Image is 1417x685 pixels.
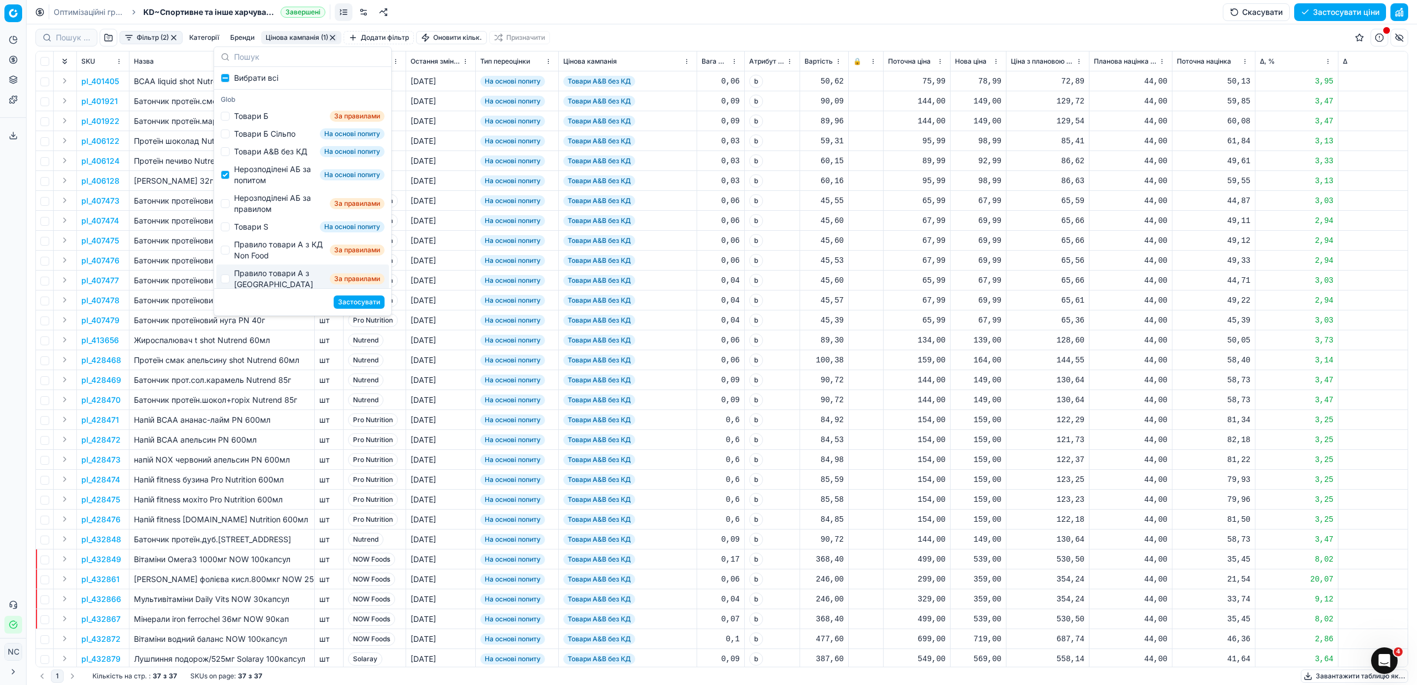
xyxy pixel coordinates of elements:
span: Тип переоцінки [480,57,530,66]
span: NC [5,644,22,660]
button: pl_428471 [81,414,119,425]
p: pl_407479 [81,315,120,326]
span: b [749,115,763,128]
p: Батончик протеїновий полуниця PN 55г [134,235,310,246]
div: 45,53 [804,255,844,266]
span: b [749,95,763,108]
div: 61,84 [1177,136,1250,147]
span: Δ [1343,57,1347,66]
button: Expand [58,652,71,665]
span: b [749,194,763,207]
div: 3,13 [1260,136,1333,147]
span: KD~Спортивне та інше харчування - tier_1 [143,7,276,18]
span: b [749,75,763,88]
span: Поточна націнка [1177,57,1231,66]
button: pl_413656 [81,335,119,346]
div: 78,99 [955,76,1001,87]
button: Застосувати ціни [1294,3,1386,21]
span: На основі попиту [480,96,545,107]
span: На основі попиту [320,146,385,157]
p: Батончик протеїновий кокос PN 55г [134,215,310,226]
p: pl_428475 [81,494,120,505]
button: pl_428473 [81,454,121,465]
p: Батончик протеїн.смор+журав.Nutrend 85г [134,96,310,107]
div: Нерозподілені АБ за попитом [234,164,315,186]
span: Товари А&B без КД [563,136,635,147]
button: Expand [58,552,71,565]
span: [DATE] [411,116,436,126]
input: Пошук по SKU або назві [56,32,90,43]
button: pl_407477 [81,275,119,286]
span: SKU [81,57,95,66]
button: Expand [58,114,71,127]
span: Завершені [281,7,325,18]
span: За правилами [330,111,385,122]
p: pl_428469 [81,375,121,386]
button: pl_428470 [81,395,121,406]
span: Товари А&B без КД [563,195,635,206]
span: За правилами [330,273,385,284]
span: Товари А&B без КД [563,155,635,167]
div: 59,55 [1177,175,1250,186]
button: pl_432848 [81,534,121,545]
div: 90,09 [804,96,844,107]
strong: 37 [153,672,161,681]
div: Товари Б [234,111,268,122]
span: b [749,234,763,247]
div: 0,03 [702,136,740,147]
button: Expand [58,194,71,207]
span: Атрибут товару [749,57,784,66]
button: Expand [58,393,71,406]
button: Expand [58,273,71,287]
div: 45,60 [804,275,844,286]
span: На основі попиту [480,275,545,286]
div: 44,00 [1094,255,1167,266]
button: Оновити кільк. [416,31,487,44]
p: pl_428474 [81,474,120,485]
div: 0,09 [702,116,740,127]
a: Оптимізаційні групи [54,7,124,18]
div: Товари S [234,221,268,232]
span: На основі попиту [480,195,545,206]
div: 5 [1343,116,1416,127]
div: 0,06 [702,255,740,266]
div: 49,61 [1177,155,1250,167]
button: Застосувати [334,295,385,309]
div: 2 [1343,235,1416,246]
span: Товари А&B без КД [563,96,635,107]
div: 0,03 [702,155,740,167]
button: pl_406128 [81,175,120,186]
span: Вага Net [702,57,729,66]
span: KD~Спортивне та інше харчування - tier_1Завершені [143,7,325,18]
strong: 37 [169,672,177,681]
div: 2 [1343,255,1416,266]
p: Батончик протеїновий ваніль PN 55г [134,195,310,206]
p: pl_401921 [81,96,118,107]
span: [DATE] [411,176,436,185]
button: pl_428468 [81,355,121,366]
div: 2,94 [1260,215,1333,226]
div: 72,89 [1011,76,1084,87]
span: На основі попиту [480,255,545,266]
button: Expand [58,233,71,247]
div: 98,99 [955,175,1001,186]
div: 89,99 [888,155,946,167]
div: 67,99 [888,215,946,226]
div: 144,00 [888,116,946,127]
button: pl_401405 [81,76,119,87]
button: pl_407473 [81,195,120,206]
div: 49,33 [1177,255,1250,266]
p: pl_407475 [81,235,119,246]
span: Товари А&B без КД [563,215,635,226]
button: pl_432867 [81,614,121,625]
button: Expand [58,512,71,526]
button: Expand [58,592,71,605]
div: 65,59 [1011,195,1084,206]
button: Expand [58,612,71,625]
div: 85,41 [1011,136,1084,147]
span: b [749,174,763,188]
span: Планова націнка на категорію [1094,57,1156,66]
